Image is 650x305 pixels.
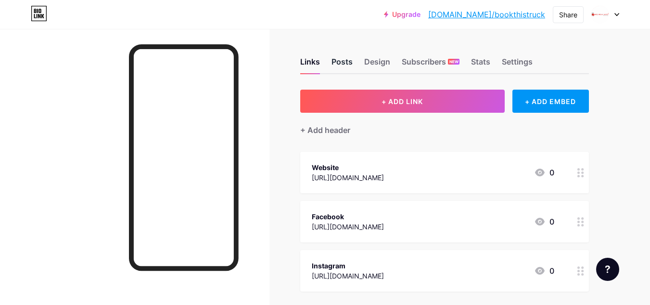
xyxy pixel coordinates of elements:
[300,124,350,136] div: + Add header
[312,261,384,271] div: Instagram
[300,90,505,113] button: + ADD LINK
[382,97,423,106] span: + ADD LINK
[384,11,421,18] a: Upgrade
[534,167,554,178] div: 0
[471,56,490,73] div: Stats
[402,56,459,73] div: Subscribers
[312,222,384,232] div: [URL][DOMAIN_NAME]
[449,59,459,65] span: NEW
[364,56,390,73] div: Design
[591,5,609,24] img: bookthistruck
[331,56,353,73] div: Posts
[428,9,545,20] a: [DOMAIN_NAME]/bookthistruck
[534,265,554,277] div: 0
[534,216,554,227] div: 0
[512,90,589,113] div: + ADD EMBED
[502,56,533,73] div: Settings
[312,162,384,172] div: Website
[300,56,320,73] div: Links
[559,10,577,20] div: Share
[312,172,384,183] div: [URL][DOMAIN_NAME]
[312,271,384,281] div: [URL][DOMAIN_NAME]
[312,212,384,222] div: Facebook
